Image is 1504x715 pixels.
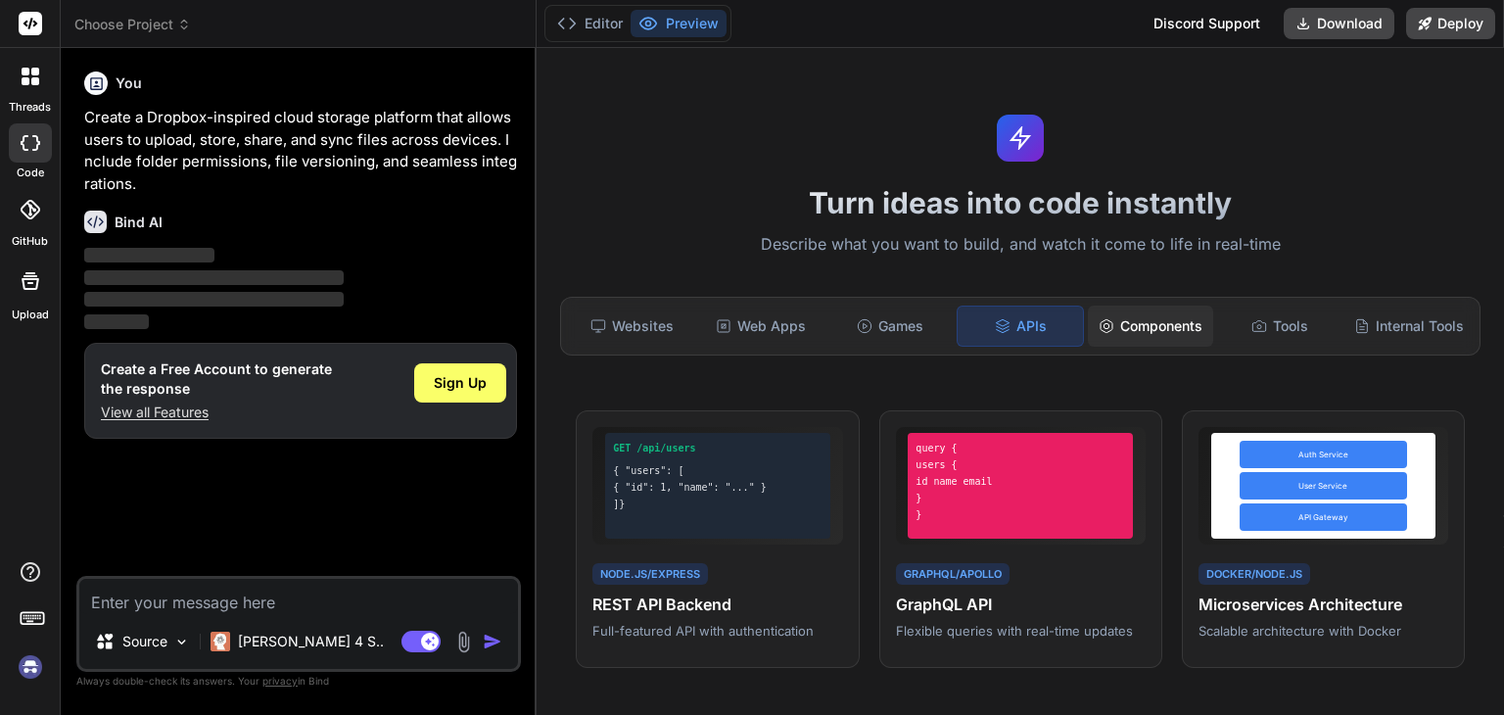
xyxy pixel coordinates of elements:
[548,232,1492,258] p: Describe what you want to build, and watch it come to life in real-time
[84,248,214,262] span: ‌
[17,165,44,181] label: code
[1406,8,1495,39] button: Deploy
[916,491,1125,505] div: }
[1198,622,1448,640] p: Scalable architecture with Docker
[592,563,708,586] div: Node.js/Express
[613,497,822,511] div: ]}
[916,441,1125,455] div: query {
[101,359,332,399] h1: Create a Free Account to generate the response
[211,632,230,651] img: Claude 4 Sonnet
[1240,503,1407,531] div: API Gateway
[12,307,49,323] label: Upload
[76,672,521,691] p: Always double-check its answers. Your in Bind
[101,403,332,422] p: View all Features
[613,463,822,478] div: { "users": [
[262,675,298,687] span: privacy
[957,306,1084,347] div: APIs
[613,441,822,455] div: GET /api/users
[84,314,149,329] span: ‌
[1346,306,1472,347] div: Internal Tools
[916,474,1125,489] div: id name email
[173,634,190,650] img: Pick Models
[896,622,1146,640] p: Flexible queries with real-time updates
[434,373,487,393] span: Sign Up
[1198,563,1310,586] div: Docker/Node.js
[1088,306,1213,347] div: Components
[916,457,1125,472] div: users {
[238,632,384,651] p: [PERSON_NAME] 4 S..
[1217,306,1342,347] div: Tools
[122,632,167,651] p: Source
[896,593,1146,616] h4: GraphQL API
[12,233,48,250] label: GitHub
[1240,472,1407,500] div: User Service
[9,99,51,116] label: threads
[1240,441,1407,468] div: Auth Service
[452,631,475,653] img: attachment
[84,107,517,195] p: Create a Dropbox-inspired cloud storage platform that allows users to upload, store, share, and s...
[592,622,842,640] p: Full-featured API with authentication
[14,650,47,684] img: signin
[916,507,1125,522] div: }
[84,270,344,285] span: ‌
[115,213,163,232] h6: Bind AI
[549,10,631,37] button: Editor
[592,593,842,616] h4: REST API Backend
[84,292,344,307] span: ‌
[1142,8,1272,39] div: Discord Support
[74,15,191,34] span: Choose Project
[896,563,1010,586] div: GraphQL/Apollo
[1198,593,1448,616] h4: Microservices Architecture
[613,480,822,495] div: { "id": 1, "name": "..." }
[631,10,727,37] button: Preview
[698,306,823,347] div: Web Apps
[569,306,694,347] div: Websites
[548,185,1492,220] h1: Turn ideas into code instantly
[116,73,142,93] h6: You
[827,306,953,347] div: Games
[1284,8,1394,39] button: Download
[483,632,502,651] img: icon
